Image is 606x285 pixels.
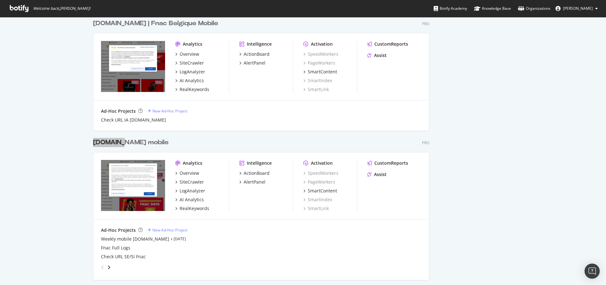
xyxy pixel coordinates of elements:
a: Assist [367,52,387,59]
div: ActionBoard [244,51,270,57]
a: LogAnalyzer [175,188,205,194]
a: LogAnalyzer [175,69,205,75]
div: AlertPanel [244,179,265,185]
a: Overview [175,170,199,176]
a: AI Analytics [175,77,204,84]
div: LogAnalyzer [180,188,205,194]
a: PageWorkers [303,179,335,185]
div: [DOMAIN_NAME] mobile [93,138,169,147]
div: Pro [422,21,429,26]
a: Assist [367,171,387,178]
a: Weekly mobile [DOMAIN_NAME] [101,236,169,242]
a: [DOMAIN_NAME] | Fnac Belgique Mobile [93,19,221,28]
a: SmartContent [303,69,337,75]
a: AI Analytics [175,197,204,203]
a: SmartIndex [303,77,332,84]
div: Analytics [183,160,202,166]
a: ActionBoard [239,51,270,57]
a: SmartLink [303,205,329,212]
div: Botify Academy [434,5,467,12]
a: SiteCrawler [175,60,204,66]
div: SmartContent [308,69,337,75]
div: Knowledge Base [474,5,511,12]
div: SmartContent [308,188,337,194]
a: [DATE] [174,236,186,242]
img: www.fnac.be [101,41,165,92]
a: CustomReports [367,41,408,47]
a: PageWorkers [303,60,335,66]
a: SpeedWorkers [303,51,338,57]
div: LogAnalyzer [180,69,205,75]
a: SpeedWorkers [303,170,338,176]
div: New Ad-Hoc Project [152,227,187,233]
div: AI Analytics [180,77,204,84]
a: New Ad-Hoc Project [148,227,187,233]
a: SiteCrawler [175,179,204,185]
div: Ad-Hoc Projects [101,227,136,233]
div: SiteCrawler [180,60,204,66]
span: Simon Alixant [563,6,593,11]
div: ActionBoard [244,170,270,176]
div: RealKeywords [180,86,209,93]
a: SmartContent [303,188,337,194]
span: Welcome back, [PERSON_NAME] ! [33,6,90,11]
a: New Ad-Hoc Project [148,108,187,114]
a: ActionBoard [239,170,270,176]
div: New Ad-Hoc Project [152,108,187,114]
div: Overview [180,170,199,176]
div: Pro [422,140,429,145]
div: Analytics [183,41,202,47]
div: AlertPanel [244,60,265,66]
a: CustomReports [367,160,408,166]
div: CustomReports [374,41,408,47]
a: [DOMAIN_NAME] mobile [93,138,171,147]
div: angle-left [98,262,107,272]
div: Intelligence [247,160,272,166]
a: RealKeywords [175,205,209,212]
div: Assist [374,52,387,59]
a: RealKeywords [175,86,209,93]
button: [PERSON_NAME] [550,3,603,14]
div: Overview [180,51,199,57]
div: Activation [311,41,333,47]
div: Ad-Hoc Projects [101,108,136,114]
div: Intelligence [247,41,272,47]
div: Activation [311,160,333,166]
div: SiteCrawler [180,179,204,185]
a: Check URL SE/SI Fnac [101,254,146,260]
a: SmartIndex [303,197,332,203]
div: angle-right [107,264,111,271]
a: SmartLink [303,86,329,93]
a: AlertPanel [239,60,265,66]
div: CustomReports [374,160,408,166]
a: Overview [175,51,199,57]
a: Check URL IA [DOMAIN_NAME] [101,117,166,123]
div: Open Intercom Messenger [585,264,600,279]
img: www.fnac.com/ [101,160,165,211]
div: Assist [374,171,387,178]
a: AlertPanel [239,179,265,185]
div: [DOMAIN_NAME] | Fnac Belgique Mobile [93,19,218,28]
div: Organizations [518,5,550,12]
div: AI Analytics [180,197,204,203]
div: RealKeywords [180,205,209,212]
a: Fnac Full Logs [101,245,130,251]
